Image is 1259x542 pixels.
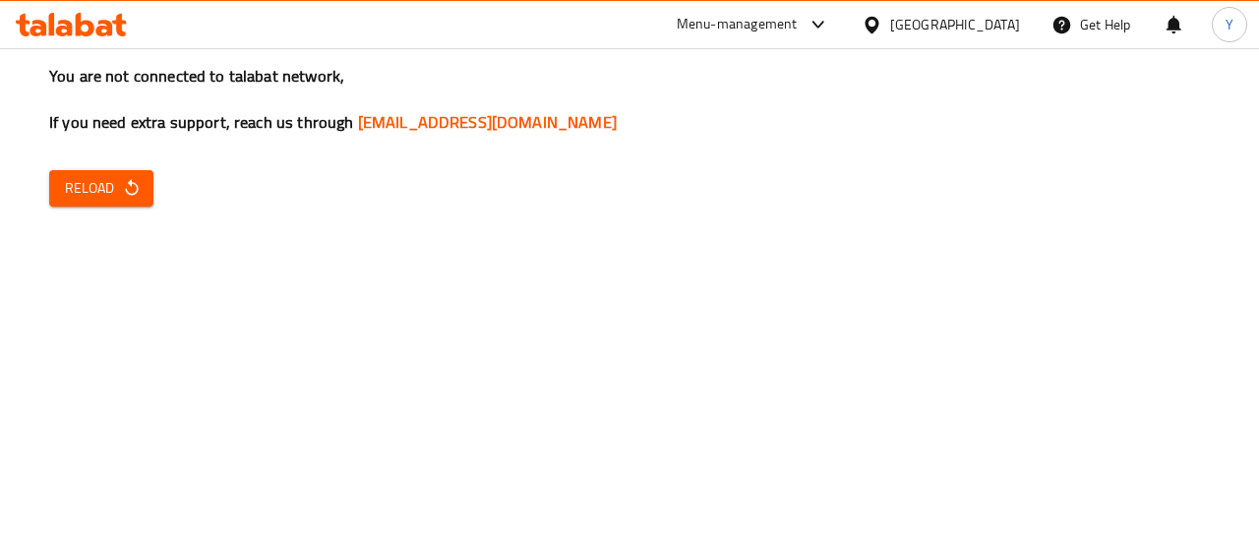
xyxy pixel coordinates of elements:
[49,170,153,207] button: Reload
[65,176,138,201] span: Reload
[49,65,1210,134] h3: You are not connected to talabat network, If you need extra support, reach us through
[1226,14,1233,35] span: Y
[890,14,1020,35] div: [GEOGRAPHIC_DATA]
[358,107,617,137] a: [EMAIL_ADDRESS][DOMAIN_NAME]
[677,13,798,36] div: Menu-management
